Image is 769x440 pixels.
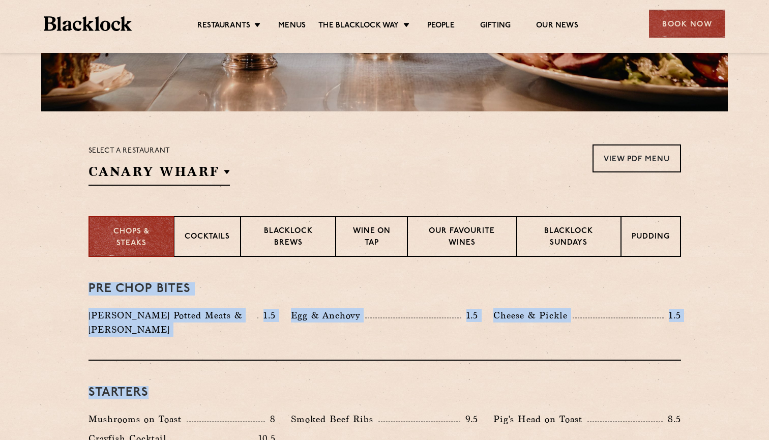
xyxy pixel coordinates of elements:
[663,413,681,426] p: 8.5
[318,21,399,32] a: The Blacklock Way
[493,308,573,322] p: Cheese & Pickle
[88,282,681,296] h3: Pre Chop Bites
[427,21,455,32] a: People
[460,413,479,426] p: 9.5
[100,226,163,249] p: Chops & Steaks
[291,412,378,426] p: Smoked Beef Ribs
[461,309,479,322] p: 1.5
[480,21,511,32] a: Gifting
[265,413,276,426] p: 8
[44,16,132,31] img: BL_Textured_Logo-footer-cropped.svg
[197,21,250,32] a: Restaurants
[278,21,306,32] a: Menus
[88,386,681,399] h3: Starters
[418,226,506,250] p: Our favourite wines
[527,226,610,250] p: Blacklock Sundays
[536,21,578,32] a: Our News
[251,226,326,250] p: Blacklock Brews
[258,309,276,322] p: 1.5
[649,10,725,38] div: Book Now
[88,163,230,186] h2: Canary Wharf
[493,412,587,426] p: Pig's Head on Toast
[88,308,258,337] p: [PERSON_NAME] Potted Meats & [PERSON_NAME]
[88,412,187,426] p: Mushrooms on Toast
[346,226,396,250] p: Wine on Tap
[664,309,681,322] p: 1.5
[185,231,230,244] p: Cocktails
[593,144,681,172] a: View PDF Menu
[632,231,670,244] p: Pudding
[291,308,365,322] p: Egg & Anchovy
[88,144,230,158] p: Select a restaurant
